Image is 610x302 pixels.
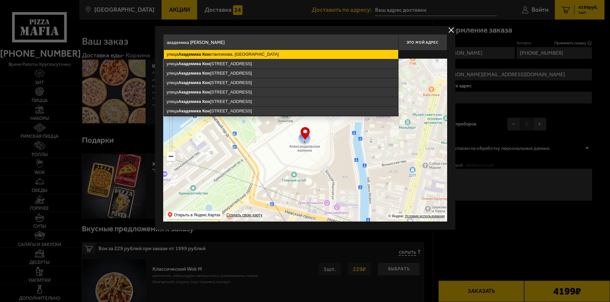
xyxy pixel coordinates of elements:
ymaps: улица [STREET_ADDRESS] [164,97,398,106]
a: Создать свою карту [225,213,263,218]
button: Это мой адрес [398,34,447,50]
ymaps: улица [STREET_ADDRESS] [164,88,398,97]
button: delivery type [447,26,455,34]
ymaps: улица [STREET_ADDRESS] [164,78,398,87]
ymaps: Академика [178,99,201,104]
ymaps: Кон [202,99,210,104]
span: Это мой адрес [407,40,438,45]
p: Укажите дом на карте или в поле ввода [163,52,255,57]
ymaps: Академика [178,80,201,85]
a: Условия использования [405,214,445,218]
ymaps: Академика [178,52,201,57]
ymaps: Кон [202,90,210,94]
ymaps: Академика [178,71,201,76]
ymaps: Открыть в Яндекс.Картах [166,211,223,219]
ymaps: Кон [202,52,210,57]
ymaps: улица [STREET_ADDRESS] [164,107,398,116]
ymaps: улица [STREET_ADDRESS] [164,59,398,68]
input: Введите адрес доставки [163,34,398,50]
ymaps: Академика [178,108,201,113]
ymaps: улица [STREET_ADDRESS] [164,69,398,78]
ymaps: Кон [202,80,210,85]
ymaps: Кон [202,61,210,66]
ymaps: улица стантинова, [GEOGRAPHIC_DATA] [164,50,398,59]
ymaps: Кон [202,71,210,76]
ymaps: © Яндекс [388,214,404,218]
ymaps: Академика [178,90,201,94]
ymaps: Академика [178,61,201,66]
ymaps: Открыть в Яндекс.Картах [174,211,221,219]
ymaps: Кон [202,108,210,113]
